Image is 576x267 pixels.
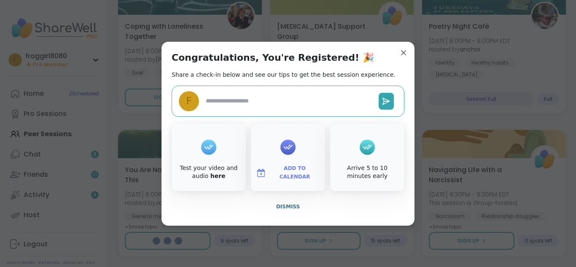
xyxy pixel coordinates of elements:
[173,164,244,181] div: Test your video and audio
[172,70,396,79] h2: Share a check-in below and see our tips to get the best session experience.
[172,198,404,216] button: Dismiss
[172,52,374,64] h1: Congratulations, You're Registered! 🎉
[210,173,226,179] a: here
[186,94,191,108] span: f
[253,164,323,182] button: Add to Calendar
[276,204,300,210] span: Dismiss
[269,165,320,181] span: Add to Calendar
[332,164,403,181] div: Arrive 5 to 10 minutes early
[256,168,266,178] img: ShareWell Logomark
